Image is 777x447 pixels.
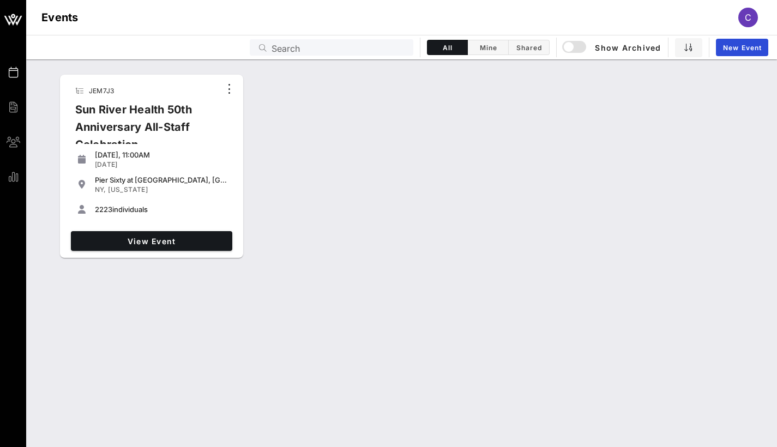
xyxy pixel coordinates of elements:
[95,205,228,214] div: individuals
[716,39,768,56] a: New Event
[95,185,106,194] span: NY,
[563,38,661,57] button: Show Archived
[434,44,461,52] span: All
[75,237,228,246] span: View Event
[745,12,751,23] span: C
[474,44,502,52] span: Mine
[108,185,148,194] span: [US_STATE]
[509,40,550,55] button: Shared
[41,9,79,26] h1: Events
[89,87,115,95] span: JEM7J3
[95,205,112,214] span: 2223
[71,231,232,251] a: View Event
[95,176,228,184] div: Pier Sixty at [GEOGRAPHIC_DATA], [GEOGRAPHIC_DATA] in [GEOGRAPHIC_DATA]
[67,101,220,162] div: Sun River Health 50th Anniversary All-Staff Celebration
[738,8,758,27] div: C
[95,160,228,169] div: [DATE]
[515,44,543,52] span: Shared
[427,40,468,55] button: All
[95,150,228,159] div: [DATE], 11:00AM
[722,44,762,52] span: New Event
[564,41,661,54] span: Show Archived
[468,40,509,55] button: Mine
